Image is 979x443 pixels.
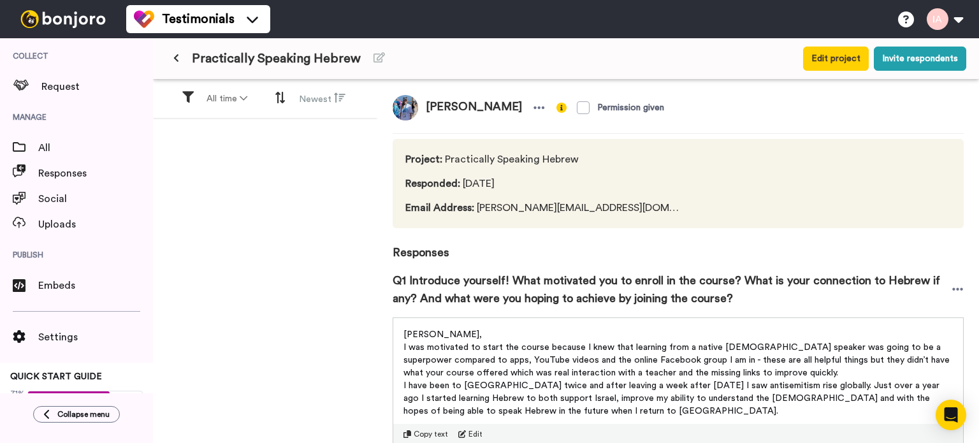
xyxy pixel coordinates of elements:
img: tm-color.svg [134,9,154,29]
span: [PERSON_NAME][EMAIL_ADDRESS][DOMAIN_NAME] [405,200,680,215]
span: Project : [405,154,442,164]
span: I was motivated to start the course because I knew that learning from a native [DEMOGRAPHIC_DATA]... [403,343,952,377]
span: Testimonials [162,10,235,28]
span: [PERSON_NAME] [418,95,530,120]
button: Collapse menu [33,406,120,423]
button: All time [199,87,255,110]
span: Embeds [38,278,153,293]
img: bj-logo-header-white.svg [15,10,111,28]
button: Newest [291,87,353,111]
span: Responses [38,166,153,181]
span: Practically Speaking Hebrew [192,50,361,68]
span: [PERSON_NAME], [403,330,482,339]
span: Settings [38,330,153,345]
div: Open Intercom Messenger [936,400,966,430]
span: Practically Speaking Hebrew [405,152,680,167]
span: QUICK START GUIDE [10,372,102,381]
div: Permission given [597,101,664,114]
span: Responses [393,228,964,261]
span: Collapse menu [57,409,110,419]
span: 71% [10,388,25,398]
span: Email Address : [405,203,474,213]
span: Edit [468,429,482,439]
span: I have been to [GEOGRAPHIC_DATA] twice and after leaving a week after [DATE] I saw antisemitism r... [403,381,942,416]
button: Edit project [803,47,869,71]
span: Request [41,79,153,94]
span: Responded : [405,178,460,189]
button: Invite respondents [874,47,966,71]
img: info-yellow.svg [556,103,567,113]
span: All [38,140,153,156]
span: Uploads [38,217,153,232]
span: Q1 Introduce yourself! What motivated you to enroll in the course? What is your connection to Heb... [393,272,952,307]
span: [DATE] [405,176,680,191]
span: Social [38,191,153,207]
span: Copy text [414,429,448,439]
img: ee70703c-c9b8-4787-9390-1837eb7104b6.jpeg [393,95,418,120]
